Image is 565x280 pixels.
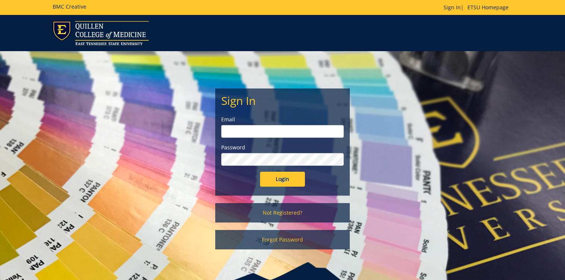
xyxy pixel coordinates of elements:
h2: Sign In [221,94,344,107]
input: Login [260,172,305,187]
a: Sign In [444,4,461,11]
p: | [444,4,512,11]
img: ETSU logo [53,21,149,45]
a: ETSU Homepage [464,4,512,11]
label: Password [221,144,344,151]
a: Not Registered? [215,203,350,223]
label: Email [221,116,344,123]
a: Forgot Password [215,230,350,249]
h5: BMC Creative [53,4,86,9]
